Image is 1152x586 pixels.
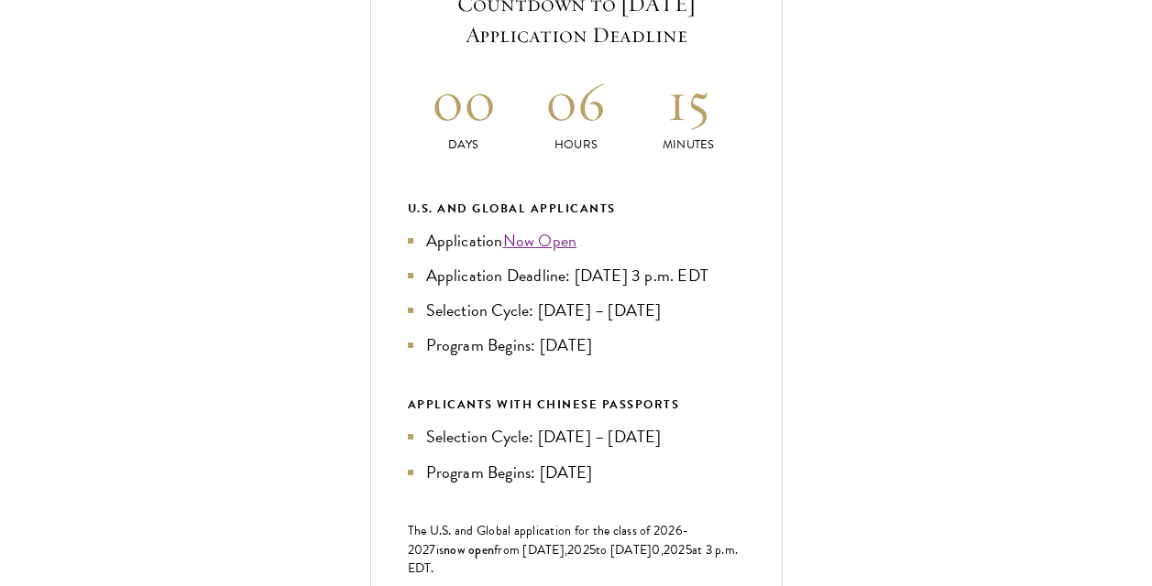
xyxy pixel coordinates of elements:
span: -202 [408,521,689,559]
span: , [661,540,664,559]
p: Minutes [632,136,745,155]
li: Selection Cycle: [DATE] – [DATE] [408,424,745,450]
span: 6 [675,521,683,540]
span: is [436,540,444,559]
span: 5 [589,540,596,559]
p: Days [408,136,521,155]
p: Hours [520,136,632,155]
li: Selection Cycle: [DATE] – [DATE] [408,298,745,323]
span: from [DATE], [494,540,567,559]
li: Program Begins: [DATE] [408,460,745,485]
a: Now Open [503,228,577,253]
span: 202 [567,540,589,559]
h2: 15 [632,67,745,136]
div: APPLICANTS WITH CHINESE PASSPORTS [408,395,745,415]
h2: 06 [520,67,632,136]
span: 202 [664,540,686,559]
h2: 00 [408,67,521,136]
span: 5 [686,540,692,559]
span: 0 [652,540,660,559]
span: now open [444,540,494,559]
span: to [DATE] [596,540,652,559]
div: U.S. and Global Applicants [408,199,745,219]
li: Program Begins: [DATE] [408,332,745,358]
span: The U.S. and Global application for the class of 202 [408,521,675,540]
li: Application Deadline: [DATE] 3 p.m. EDT [408,263,745,288]
li: Application [408,228,745,254]
span: at 3 p.m. EDT. [408,540,739,578]
span: 7 [429,540,435,559]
